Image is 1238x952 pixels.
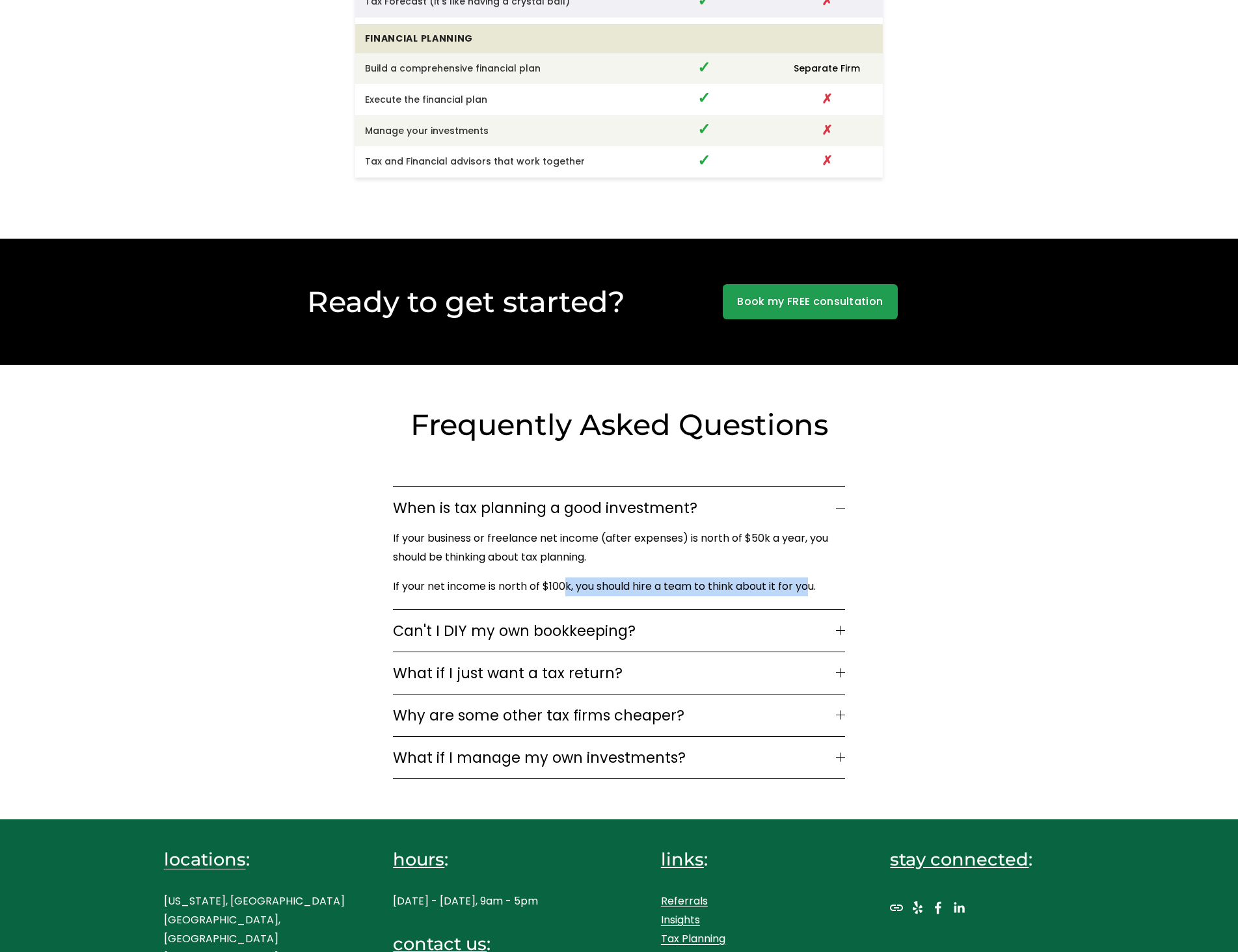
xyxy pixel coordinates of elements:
span: ✓ [697,87,710,109]
span: ✓ [697,118,710,140]
a: Book my FREE consultation [723,284,898,319]
td: Build a comprehensive financial plan [355,53,637,85]
p: If your net income is north of $100k, you should hire a team to think about it for you. [393,577,838,596]
div: When is tax planning a good investment? [393,529,844,609]
span: ✗ [822,121,833,139]
h4: : [164,847,348,871]
button: Why are some other tax firms cheaper? [393,694,844,736]
button: What if I manage my own investments? [393,737,844,778]
a: Referrals [661,892,708,911]
span: ✗ [822,152,833,170]
a: Yelp [911,901,924,914]
span: What if I manage my own investments? [393,747,835,769]
h2: Frequently Asked Questions [355,406,883,443]
p: If your business or freelance net income (after expenses) is north of $50k a year, you should be ... [393,529,838,567]
span: links [661,849,704,870]
span: stay connected [890,849,1029,870]
h4: : [393,847,577,871]
td: Separate Firm [771,53,883,85]
h2: Ready to get started? [240,283,692,321]
span: Can't I DIY my own bookkeeping? [393,620,835,642]
a: Facebook [932,901,945,914]
span: ✓ [697,57,710,78]
span: What if I just want a tax return? [393,662,835,684]
button: Can't I DIY my own bookkeeping? [393,610,844,652]
button: What if I just want a tax return? [393,652,844,694]
span: hours [393,849,444,870]
span: ✗ [822,90,833,108]
a: LinkedIn [952,901,965,914]
h4: : [890,847,1074,871]
a: locations [164,847,246,871]
span: When is tax planning a good investment? [393,497,835,519]
h4: : [661,847,845,871]
td: Tax and Financial advisors that work together [355,146,637,178]
td: Execute the financial plan [355,84,637,115]
span: Why are some other tax firms cheaper? [393,704,835,726]
td: Financial Planning [355,24,637,53]
a: Tax Planning [661,930,725,949]
td: Manage your investments [355,115,637,146]
a: Insights [661,911,700,930]
a: URL [890,901,903,914]
p: [DATE] - [DATE], 9am - 5pm [393,892,577,911]
button: When is tax planning a good investment? [393,487,844,529]
span: ✓ [697,150,710,171]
